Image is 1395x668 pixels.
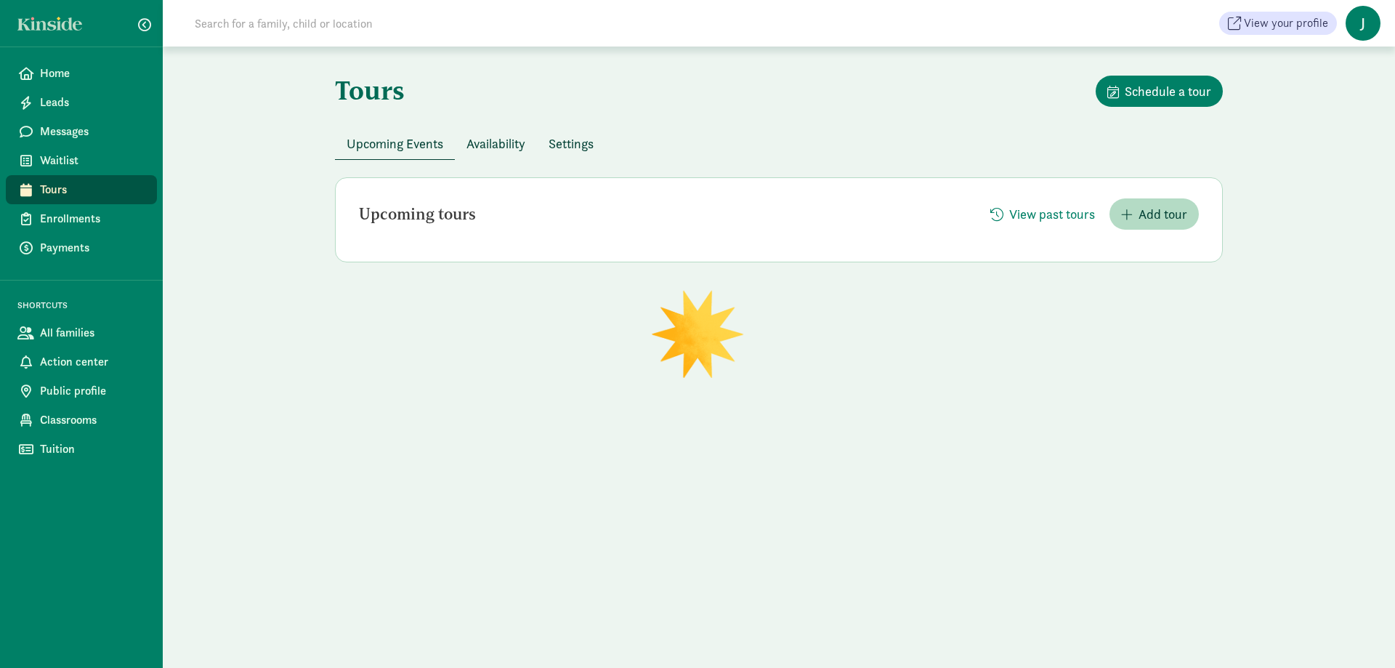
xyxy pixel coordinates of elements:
a: Payments [6,233,157,262]
a: Tours [6,175,157,204]
button: Add tour [1109,198,1199,230]
span: Classrooms [40,411,145,429]
h1: Tours [335,76,405,105]
span: Upcoming Events [347,134,443,153]
span: Leads [40,94,145,111]
a: Leads [6,88,157,117]
span: View your profile [1244,15,1328,32]
a: Public profile [6,377,157,406]
a: Home [6,59,157,88]
span: Action center [40,353,145,371]
span: View past tours [1009,204,1095,224]
span: Schedule a tour [1125,81,1211,101]
span: Messages [40,123,145,140]
a: Action center [6,347,157,377]
span: Waitlist [40,152,145,169]
span: Enrollments [40,210,145,228]
a: Messages [6,117,157,146]
button: View past tours [979,198,1107,230]
span: Add tour [1139,204,1187,224]
span: All families [40,324,145,342]
a: Tuition [6,435,157,464]
a: Classrooms [6,406,157,435]
button: Settings [537,128,605,159]
a: Waitlist [6,146,157,175]
span: Settings [549,134,594,153]
span: Tours [40,181,145,198]
a: Enrollments [6,204,157,233]
a: All families [6,318,157,347]
button: Availability [455,128,537,159]
span: Public profile [40,382,145,400]
a: View your profile [1219,12,1337,35]
h2: Upcoming tours [359,206,476,223]
button: Schedule a tour [1096,76,1223,107]
span: J [1346,6,1380,41]
a: View past tours [979,206,1107,223]
span: Availability [466,134,525,153]
button: Upcoming Events [335,128,455,159]
span: Tuition [40,440,145,458]
iframe: Chat Widget [1322,598,1395,668]
span: Home [40,65,145,82]
span: Payments [40,239,145,257]
input: Search for a family, child or location [186,9,594,38]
